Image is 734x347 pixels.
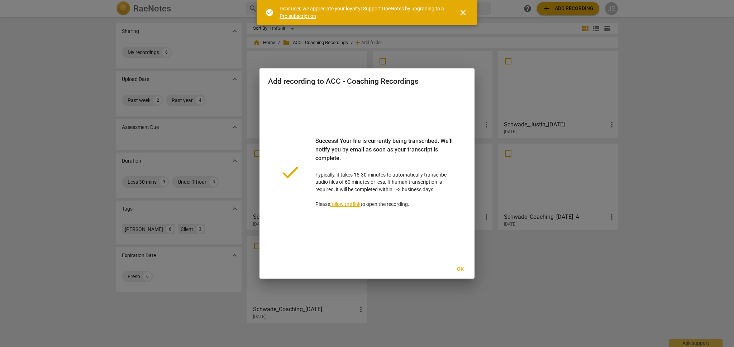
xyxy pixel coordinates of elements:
button: Close [454,4,472,21]
h2: Add recording to ACC - Coaching Recordings [268,77,466,86]
span: close [459,8,467,17]
span: Ok [454,266,466,273]
button: Ok [449,263,472,276]
span: check_circle [265,8,274,17]
span: done [280,162,301,183]
p: Typically, it takes 15-30 minutes to automatically transcribe audio files of 60 minutes or less. ... [315,137,454,208]
a: Pro subscription [280,13,316,19]
div: Dear user, we appreciate your loyalty! Support RaeNotes by upgrading to a [280,5,446,20]
div: Success! Your file is currently being transcribed. We'll notify you by email as soon as your tran... [315,137,454,171]
a: follow the link [330,201,361,207]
